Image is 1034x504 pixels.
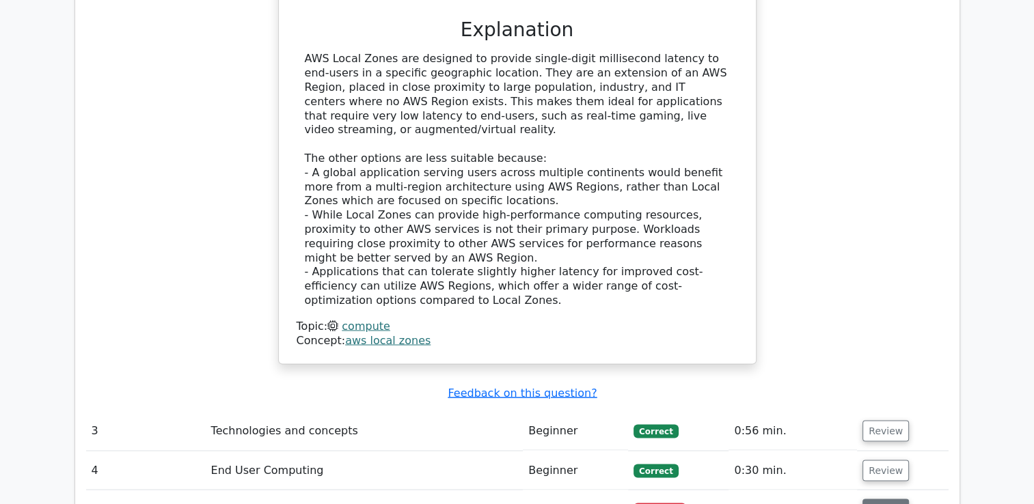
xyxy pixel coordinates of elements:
[297,319,738,333] div: Topic:
[729,411,857,450] td: 0:56 min.
[862,460,909,481] button: Review
[862,420,909,441] button: Review
[305,52,730,307] div: AWS Local Zones are designed to provide single-digit millisecond latency to end-users in a specif...
[305,18,730,42] h3: Explanation
[297,333,738,348] div: Concept:
[206,411,523,450] td: Technologies and concepts
[342,319,390,332] a: compute
[345,333,431,346] a: aws local zones
[206,451,523,490] td: End User Computing
[86,451,206,490] td: 4
[729,451,857,490] td: 0:30 min.
[86,411,206,450] td: 3
[634,464,678,477] span: Correct
[448,386,597,399] a: Feedback on this question?
[523,451,628,490] td: Beginner
[634,424,678,438] span: Correct
[523,411,628,450] td: Beginner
